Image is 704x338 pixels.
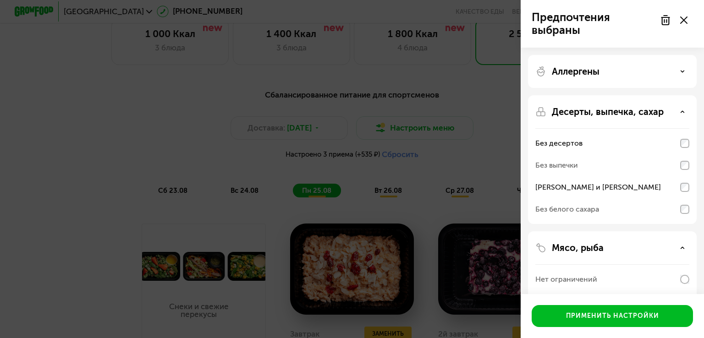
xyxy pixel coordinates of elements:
div: [PERSON_NAME] и [PERSON_NAME] [535,182,661,193]
p: Мясо, рыба [552,242,604,253]
div: Нет ограничений [535,274,597,285]
p: Аллергены [552,66,599,77]
div: Без выпечки [535,160,578,171]
div: Без белого сахара [535,204,599,215]
div: Применить настройки [566,311,659,321]
div: Без десертов [535,138,583,149]
p: Десерты, выпечка, сахар [552,106,664,117]
button: Применить настройки [532,305,693,327]
p: Предпочтения выбраны [532,11,654,37]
